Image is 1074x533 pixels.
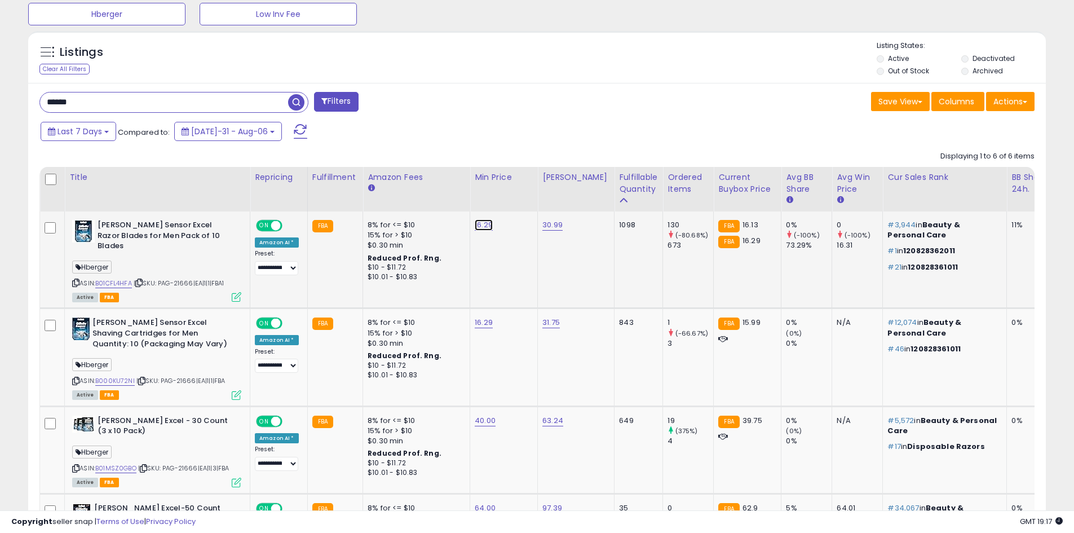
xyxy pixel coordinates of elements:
button: Hberger [28,3,185,25]
span: All listings currently available for purchase on Amazon [72,390,98,400]
div: 15% for > $10 [368,328,461,338]
b: [PERSON_NAME] Sensor Excel Razor Blades for Men Pack of 10 Blades [98,220,235,254]
div: 8% for <= $10 [368,318,461,328]
span: OFF [281,319,299,328]
span: #3,944 [887,219,916,230]
span: 16.29 [742,235,761,246]
label: Deactivated [973,54,1015,63]
span: 120828361011 [911,343,961,354]
div: 0 [837,220,882,230]
a: 16.29 [475,219,493,231]
small: Avg Win Price. [837,195,843,205]
div: $0.30 min [368,338,461,349]
span: 120828361011 [908,262,958,272]
button: Save View [871,92,930,111]
span: #17 [887,441,900,452]
span: ON [257,221,271,231]
div: ASIN: [72,416,241,486]
img: 51WO6dnPetL._SL40_.jpg [72,220,95,243]
p: in [887,262,998,272]
b: Reduced Prof. Rng. [368,448,441,458]
small: (-80.68%) [675,231,708,240]
div: Fulfillment [312,171,358,183]
small: (-100%) [794,231,820,240]
span: #5,572 [887,415,914,426]
small: FBA [718,318,739,330]
button: Low Inv Fee [200,3,357,25]
span: 15.99 [742,317,761,328]
div: Fulfillable Quantity [619,171,658,195]
span: #46 [887,343,904,354]
p: in [887,344,998,354]
span: | SKU: PAG-21666|EA|1|3|FBA [138,464,229,473]
h5: Listings [60,45,103,60]
span: ON [257,416,271,426]
div: 3 [668,338,713,349]
div: 130 [668,220,713,230]
span: OFF [281,416,299,426]
a: B01MSZ0GBO [95,464,136,473]
div: N/A [837,416,874,426]
span: Compared to: [118,127,170,138]
small: Avg BB Share. [786,195,793,205]
div: Amazon Fees [368,171,465,183]
div: $10 - $11.72 [368,263,461,272]
div: BB Share 24h. [1011,171,1053,195]
small: (375%) [675,426,698,435]
div: 0% [1011,318,1049,328]
span: 120828362011 [903,245,955,256]
span: Beauty & Personal Care [887,219,960,240]
div: 1098 [619,220,654,230]
div: $10 - $11.72 [368,459,461,468]
a: Terms of Use [96,516,144,527]
span: 16.13 [742,219,758,230]
div: 1 [668,318,713,328]
div: 16.31 [837,240,882,250]
p: in [887,416,998,436]
img: 51RHW4UuvdL._SL40_.jpg [72,318,90,340]
div: $10.01 - $10.83 [368,468,461,478]
div: Amazon AI * [255,237,299,248]
div: $10 - $11.72 [368,361,461,371]
span: Hberger [72,446,112,459]
div: 15% for > $10 [368,426,461,436]
button: [DATE]-31 - Aug-06 [174,122,282,141]
label: Archived [973,66,1003,76]
a: 16.29 [475,317,493,328]
div: Amazon AI * [255,335,299,345]
div: 0% [786,318,832,328]
button: Columns [931,92,984,111]
div: $0.30 min [368,240,461,250]
span: | SKU: PAG-21666|EA|1|1|FBA1 [134,279,224,288]
small: (0%) [786,329,802,338]
span: 39.75 [742,415,762,426]
span: #12,074 [887,317,917,328]
small: (0%) [786,426,802,435]
a: B000KU72NI [95,376,135,386]
div: 8% for <= $10 [368,220,461,230]
div: $0.30 min [368,436,461,446]
b: Reduced Prof. Rng. [368,253,441,263]
div: Repricing [255,171,303,183]
small: FBA [312,220,333,232]
label: Active [888,54,909,63]
p: Listing States: [877,41,1046,51]
div: seller snap | | [11,517,196,527]
div: 11% [1011,220,1049,230]
div: Min Price [475,171,533,183]
span: Hberger [72,358,112,371]
a: B01CFL4HFA [95,279,132,288]
div: 4 [668,436,713,446]
div: Preset: [255,250,299,275]
p: in [887,318,998,338]
small: FBA [718,416,739,428]
span: #1 [887,245,896,256]
span: Beauty & Personal Care [887,317,961,338]
b: [PERSON_NAME] Excel - 30 Count (3 x 10 Pack) [98,416,235,439]
div: 0% [786,338,832,349]
small: Amazon Fees. [368,183,374,193]
label: Out of Stock [888,66,929,76]
p: in [887,442,998,452]
small: FBA [312,416,333,428]
span: FBA [100,390,119,400]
